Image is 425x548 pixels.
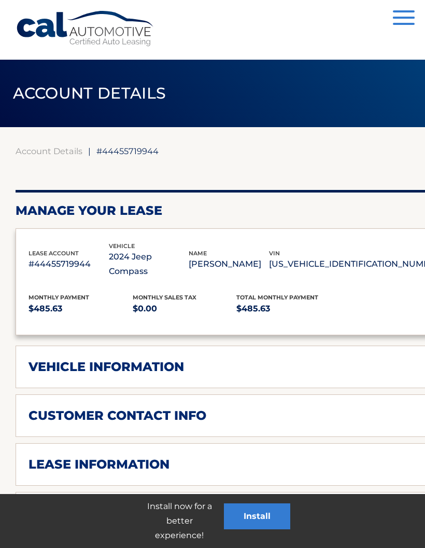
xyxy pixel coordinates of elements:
p: Install now for a better experience! [135,499,224,543]
span: vin [269,250,280,257]
span: lease account [29,250,79,257]
p: $485.63 [29,302,133,316]
span: Monthly sales Tax [133,294,196,301]
a: Account Details [16,146,82,156]
p: $485.63 [236,302,341,316]
span: | [88,146,91,156]
span: name [189,250,207,257]
p: [PERSON_NAME] [189,257,269,271]
span: ACCOUNT DETAILS [13,84,166,103]
button: Install [224,503,290,529]
a: Cal Automotive [16,10,155,47]
button: Menu [393,10,415,28]
span: Total Monthly Payment [236,294,318,301]
p: $0.00 [133,302,237,316]
h2: vehicle information [29,359,184,375]
h2: lease information [29,457,169,472]
h2: customer contact info [29,408,206,423]
span: #44455719944 [96,146,159,156]
p: 2024 Jeep Compass [109,250,189,279]
span: vehicle [109,242,135,250]
span: Monthly Payment [29,294,89,301]
p: #44455719944 [29,257,109,271]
